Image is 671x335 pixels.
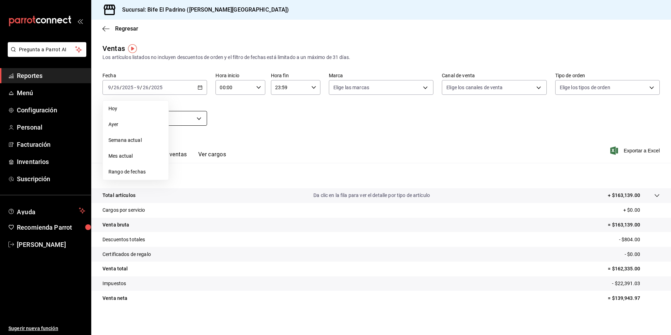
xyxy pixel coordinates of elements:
input: ---- [151,85,163,90]
span: Rango de fechas [108,168,163,176]
p: Resumen [102,171,660,180]
p: Venta neta [102,295,127,302]
p: = $162,335.00 [608,265,660,272]
div: Ventas [102,43,125,54]
label: Fecha [102,73,207,78]
span: Ayuda [17,206,76,215]
span: / [111,85,113,90]
p: - $804.00 [619,236,660,243]
p: - $0.00 [625,251,660,258]
input: -- [113,85,120,90]
span: Mes actual [108,152,163,160]
p: Descuentos totales [102,236,145,243]
p: Venta total [102,265,128,272]
p: + $163,139.00 [608,192,640,199]
span: Semana actual [108,137,163,144]
span: Configuración [17,105,85,115]
span: / [149,85,151,90]
input: ---- [122,85,134,90]
span: - [134,85,136,90]
span: Facturación [17,140,85,149]
input: -- [142,85,149,90]
span: Ayer [108,121,163,128]
button: Ver ventas [159,151,187,163]
p: = $163,139.00 [608,221,660,229]
p: Certificados de regalo [102,251,151,258]
a: Pregunta a Parrot AI [5,51,86,58]
label: Hora fin [271,73,320,78]
span: Sugerir nueva función [8,325,85,332]
p: - $22,391.03 [612,280,660,287]
span: Menú [17,88,85,98]
h3: Sucursal: Bife El Padrino ([PERSON_NAME][GEOGRAPHIC_DATA]) [117,6,289,14]
label: Hora inicio [215,73,265,78]
p: Da clic en la fila para ver el detalle por tipo de artículo [313,192,430,199]
button: Ver cargos [198,151,226,163]
button: open_drawer_menu [77,18,83,24]
p: + $0.00 [623,206,660,214]
span: Recomienda Parrot [17,223,85,232]
span: Elige los tipos de orden [560,84,610,91]
span: Hoy [108,105,163,112]
div: Los artículos listados no incluyen descuentos de orden y el filtro de fechas está limitado a un m... [102,54,660,61]
div: navigation tabs [114,151,226,163]
span: [PERSON_NAME] [17,240,85,249]
span: Reportes [17,71,85,80]
input: -- [108,85,111,90]
span: Personal [17,123,85,132]
img: Tooltip marker [128,44,137,53]
p: Total artículos [102,192,135,199]
label: Tipo de orden [555,73,660,78]
span: / [120,85,122,90]
p: Venta bruta [102,221,129,229]
button: Exportar a Excel [612,146,660,155]
span: Regresar [115,25,138,32]
button: Regresar [102,25,138,32]
span: Elige las marcas [333,84,369,91]
input: -- [137,85,140,90]
label: Canal de venta [442,73,546,78]
label: Marca [329,73,433,78]
span: Inventarios [17,157,85,166]
span: Elige los canales de venta [446,84,503,91]
span: Suscripción [17,174,85,184]
span: Pregunta a Parrot AI [19,46,75,53]
span: / [140,85,142,90]
p: = $139,943.97 [608,295,660,302]
p: Impuestos [102,280,126,287]
button: Pregunta a Parrot AI [8,42,86,57]
p: Cargos por servicio [102,206,145,214]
